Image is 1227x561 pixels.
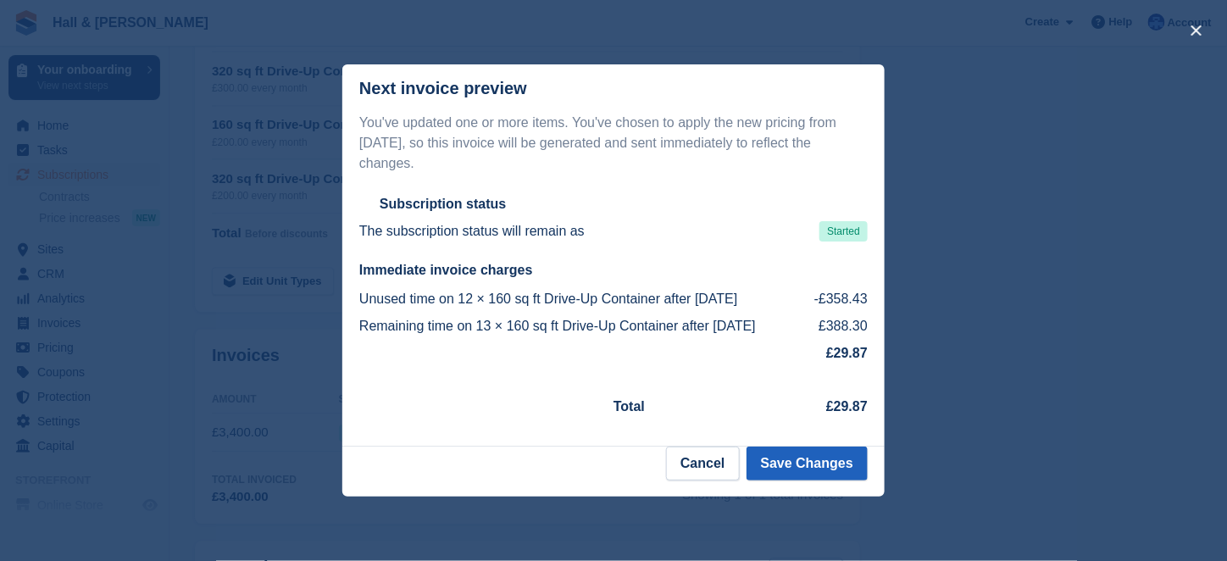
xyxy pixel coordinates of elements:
[359,286,808,313] td: Unused time on 12 × 160 sq ft Drive-Up Container after [DATE]
[826,399,868,414] strong: £29.87
[808,286,868,313] td: -£358.43
[826,346,868,360] strong: £29.87
[359,262,868,279] h2: Immediate invoice charges
[359,113,868,174] p: You've updated one or more items. You've chosen to apply the new pricing from [DATE], so this inv...
[380,196,506,213] h2: Subscription status
[359,221,585,242] p: The subscription status will remain as
[359,313,808,340] td: Remaining time on 13 × 160 sq ft Drive-Up Container after [DATE]
[359,79,527,98] p: Next invoice preview
[808,313,868,340] td: £388.30
[747,447,868,480] button: Save Changes
[666,447,739,480] button: Cancel
[1183,17,1210,44] button: close
[613,399,645,414] strong: Total
[819,221,868,242] span: Started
